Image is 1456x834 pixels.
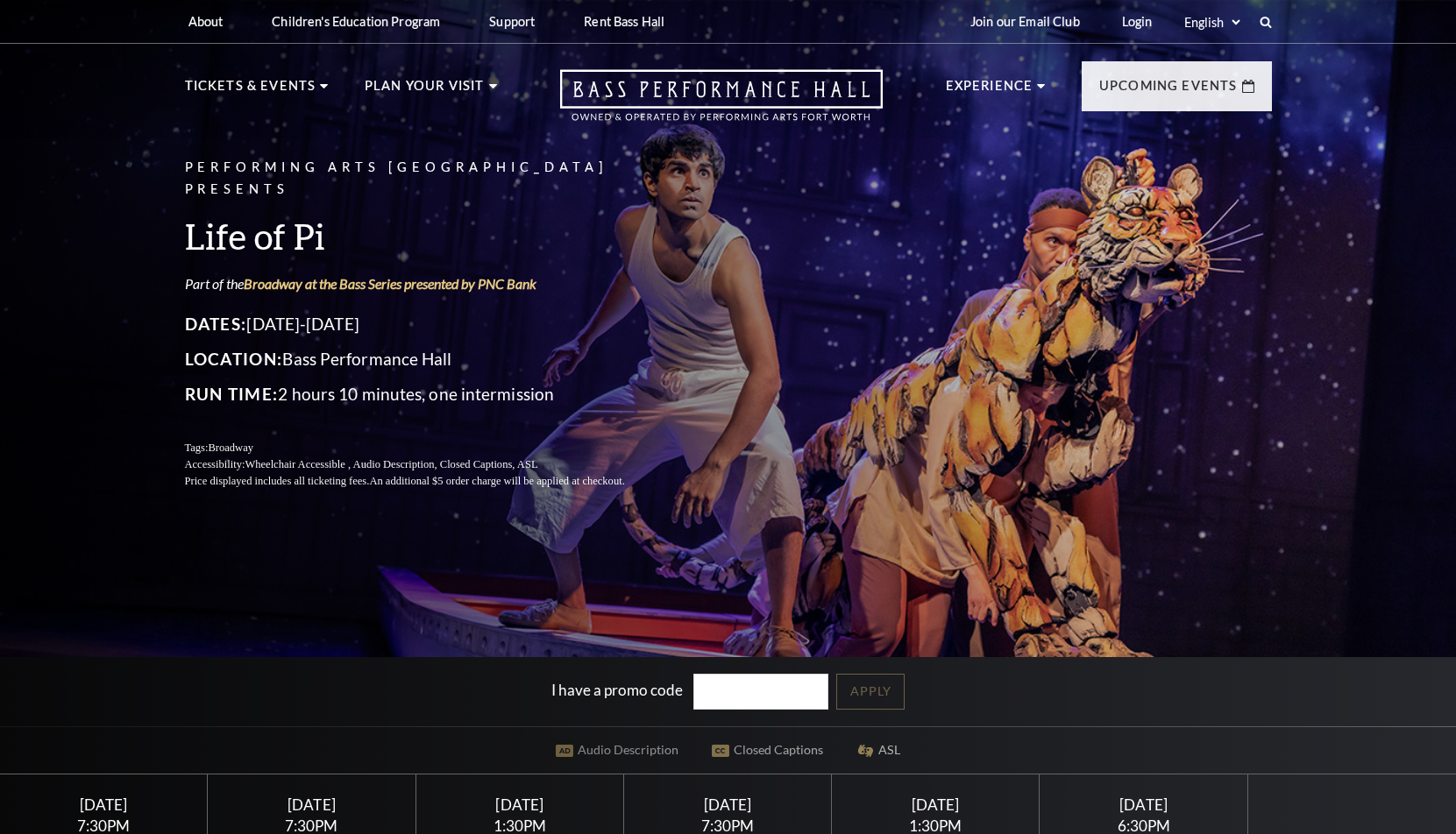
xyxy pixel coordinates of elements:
[489,14,535,29] p: Support
[229,795,394,814] div: [DATE]
[853,795,1019,814] div: [DATE]
[272,14,440,29] p: Children's Education Program
[185,274,667,293] p: Part of the
[229,818,394,833] div: 7:30PM
[946,75,1033,107] p: Experience
[551,681,683,699] label: I have a promo code
[645,795,811,814] div: [DATE]
[645,818,811,833] div: 7:30PM
[185,314,247,334] span: Dates:
[853,818,1019,833] div: 1:30PM
[185,440,667,456] p: Tags:
[185,349,283,369] span: Location:
[185,345,667,373] p: Bass Performance Hall
[244,275,536,292] a: Broadway at the Bass Series presented by PNC Bank
[188,14,224,29] p: About
[1181,14,1243,31] select: Select:
[1061,795,1226,814] div: [DATE]
[21,818,187,833] div: 7:30PM
[1061,818,1226,833] div: 6:30PM
[185,456,667,473] p: Accessibility:
[208,442,253,454] span: Broadway
[437,795,602,814] div: [DATE]
[369,475,624,487] span: An additional $5 order charge will be applied at checkout.
[185,384,279,404] span: Run Time:
[185,310,667,338] p: [DATE]-[DATE]
[1099,75,1238,107] p: Upcoming Events
[185,214,667,258] h3: Life of Pi
[584,14,664,29] p: Rent Bass Hall
[245,458,537,470] span: Wheelchair Accessible , Audio Description, Closed Captions, ASL
[185,75,316,107] p: Tickets & Events
[437,818,602,833] div: 1:30PM
[365,75,485,107] p: Plan Your Visit
[21,795,187,814] div: [DATE]
[185,473,667,490] p: Price displayed includes all ticketing fees.
[185,157,667,201] p: Performing Arts [GEOGRAPHIC_DATA] Presents
[185,380,667,408] p: 2 hours 10 minutes, one intermission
